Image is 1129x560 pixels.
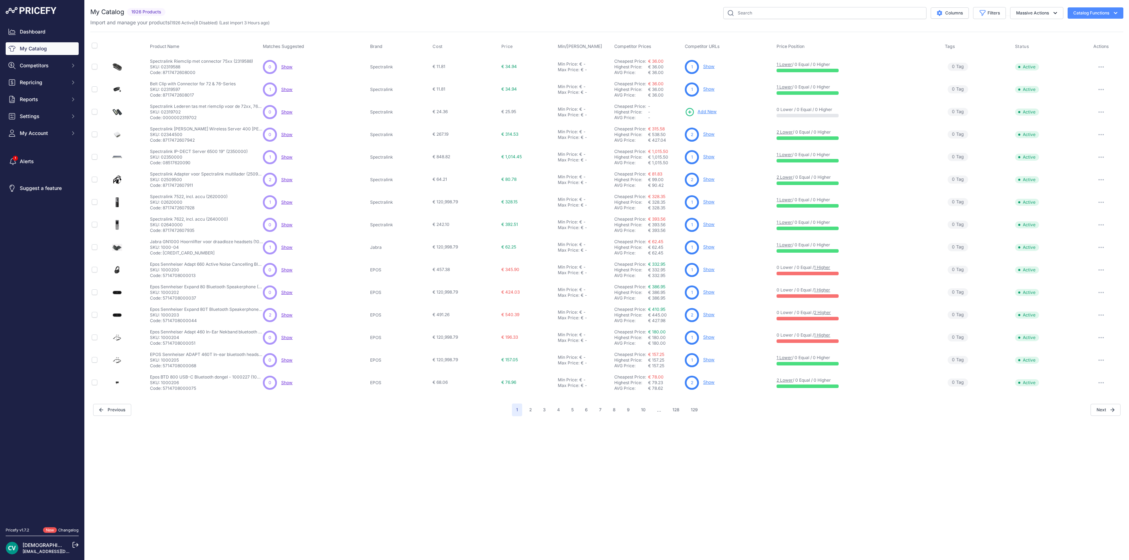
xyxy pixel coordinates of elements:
a: Show [281,199,292,205]
span: Matches Suggested [263,44,304,49]
div: - [582,84,586,90]
a: Cheapest Price: [614,307,646,312]
a: Show [703,380,714,385]
p: / 0 Equal / 0 Higher [777,152,937,158]
span: Show [281,109,292,115]
p: Spectralink Adapter voor Spectralink multilader (2509500) [150,171,263,177]
span: Cost [433,44,442,49]
a: 1 Higher [814,265,830,270]
p: SKU: 02319597 [150,87,236,92]
span: 1926 Products [127,8,165,16]
button: Go to page 4 [553,404,564,416]
span: - [648,109,650,115]
span: 2 [691,177,693,183]
span: Show [281,312,292,318]
span: - [648,104,650,109]
div: € [581,180,584,185]
span: Active [1015,109,1039,116]
span: 0 [268,64,271,70]
a: Show [281,290,292,295]
span: Tag [948,63,968,71]
span: 2 [269,177,271,183]
a: € 393.56 [648,216,665,222]
p: Spectralink Riemclip met connector 75xx (2319588) [150,59,253,64]
button: Go to page 3 [539,404,550,416]
span: Show [281,222,292,227]
div: € 90.42 [648,183,682,188]
div: AVG Price: [614,115,648,121]
div: AVG Price: [614,92,648,98]
a: Cheapest Price: [614,194,646,199]
div: Min Price: [558,197,578,202]
p: Code: 8717472607942 [150,137,263,143]
div: Max Price: [558,90,579,95]
div: AVG Price: [614,70,648,75]
a: 8 Disabled [195,20,216,25]
p: Spectralink [PERSON_NAME] Wireless Server 400 [PERSON_NAME] (2344500) [150,126,263,132]
span: Tag [948,153,968,161]
div: € [581,67,584,73]
div: Min Price: [558,61,578,67]
p: Spectralink [370,109,423,115]
span: 1 [691,154,693,160]
span: Reports [20,96,66,103]
a: 1 Lower [777,355,792,360]
div: Highest Price: [614,199,648,205]
a: Cheapest Price: [614,284,646,289]
button: Settings [6,110,79,123]
p: Spectralink IP-DECT Server 6500 19" (2350000) [150,149,248,154]
span: Status [1015,44,1029,49]
span: 1 [691,199,693,205]
a: Cheapest Price: [614,261,646,267]
button: Next [1091,404,1121,416]
span: Tag [948,198,968,206]
span: Competitors [20,62,66,69]
span: € 328.35 [648,199,665,205]
span: Tag [948,108,968,116]
a: € 36.00 [648,59,664,64]
a: € 180.00 [648,329,666,334]
a: Show [703,199,714,204]
span: € 848.82 [433,154,450,159]
a: 1 Lower [777,242,792,247]
span: (Last import 3 Hours ago) [219,20,270,25]
span: Add New [698,109,717,115]
button: Cost [433,44,444,49]
span: Show [281,245,292,250]
span: € 1,015.50 [648,154,668,160]
div: - [584,202,587,208]
a: 1 Lower [777,197,792,202]
span: Brand [370,44,382,49]
div: Min Price: [558,129,578,135]
div: AVG Price: [614,183,648,188]
p: Belt Clip with Connector for 72 & 76-Series [150,81,236,87]
p: Spectralink [370,154,423,160]
a: Cheapest Price: [614,216,646,222]
a: Show [281,154,292,160]
span: € 538.50 [648,132,666,137]
div: - [584,180,587,185]
div: - [582,174,586,180]
div: € [579,152,582,157]
a: Show [281,267,292,272]
a: Show [703,244,714,250]
button: Go to page 9 [623,404,634,416]
div: € 36.00 [648,70,682,75]
button: Go to page 5 [567,404,578,416]
a: 1 Higher [814,332,830,338]
a: Cheapest Price: [614,171,646,177]
button: Columns [931,7,969,19]
div: AVG Price: [614,160,648,166]
span: Competitor Prices [614,44,651,49]
a: € 157.25 [648,352,664,357]
span: 1 [269,199,271,205]
div: € [579,106,582,112]
div: € [579,61,582,67]
span: € 34.94 [501,64,517,69]
span: Product Name [150,44,179,49]
span: € 36.00 [648,64,664,69]
span: Tag [948,85,968,93]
